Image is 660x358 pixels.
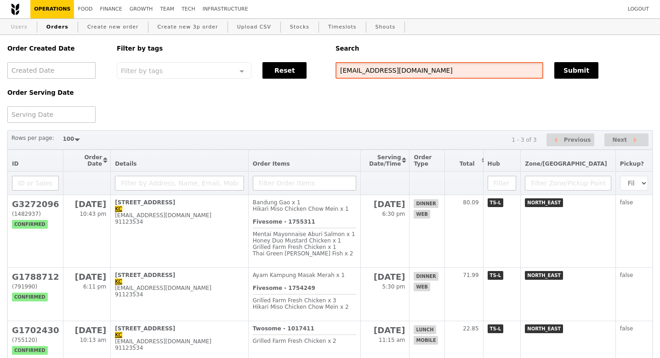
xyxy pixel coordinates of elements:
[525,324,563,333] span: NORTH_EAST
[154,19,222,35] a: Create new 3p order
[253,237,341,244] span: Honey Duo Mustard Chicken x 1
[488,176,517,191] input: Filter Hub
[253,219,315,225] b: Fivesome - 1755311
[80,211,106,217] span: 10:43 pm
[564,134,591,145] span: Previous
[372,19,399,35] a: Shouts
[115,161,137,167] span: Details
[463,272,478,278] span: 71.99
[525,198,563,207] span: NORTH_EAST
[414,210,430,219] span: web
[379,337,405,343] span: 11:15 am
[233,19,275,35] a: Upload CSV
[620,199,633,206] span: false
[512,137,536,143] div: 1 - 3 of 3
[262,62,307,79] button: Reset
[115,272,244,278] div: [STREET_ADDRESS]
[488,198,504,207] span: TS-L
[12,161,18,167] span: ID
[414,154,432,167] span: Order Type
[7,19,31,35] a: Users
[253,325,314,332] b: Twosome - 1017411
[12,199,59,209] h2: G3272096
[253,199,356,206] div: Bandung Gao x 1
[286,19,313,35] a: Stocks
[7,106,96,123] input: Serving Date
[115,291,244,298] div: 91123534
[12,325,59,335] h2: G1702430
[414,283,430,291] span: web
[12,220,48,229] span: confirmed
[115,176,244,191] input: Filter by Address, Name, Email, Mobile
[336,45,653,52] h5: Search
[117,45,324,52] h5: Filter by tags
[463,199,478,206] span: 80.09
[83,283,106,290] span: 6:11 pm
[121,66,163,75] span: Filter by tags
[115,332,122,338] a: KC
[488,271,504,280] span: TS-L
[7,45,106,52] h5: Order Created Date
[68,199,106,209] h2: [DATE]
[488,161,500,167] span: Hub
[115,285,244,291] div: [EMAIL_ADDRESS][DOMAIN_NAME]
[253,231,355,237] span: Mentai Mayonnaise Aburi Salmon x 1
[84,19,142,35] a: Create new order
[7,62,96,79] input: Created Date
[414,199,438,208] span: dinner
[620,272,633,278] span: false
[12,337,59,343] div: (755120)
[43,19,72,35] a: Orders
[68,325,106,335] h2: [DATE]
[604,133,649,147] button: Next
[525,161,607,167] span: Zone/[GEOGRAPHIC_DATA]
[620,325,633,332] span: false
[554,62,598,79] button: Submit
[11,133,54,143] label: Rows per page:
[253,297,336,304] span: Grilled Farm Fresh Chicken x 3
[12,176,59,191] input: ID or Salesperson name
[68,272,106,282] h2: [DATE]
[12,293,48,301] span: confirmed
[525,271,563,280] span: NORTH_EAST
[115,278,122,285] a: KC
[253,338,336,344] span: Grilled Farm Fresh Chicken x 2
[414,325,436,334] span: lunch
[382,211,405,217] span: 6:30 pm
[115,219,244,225] div: 91123534
[253,244,336,250] span: Grilled Farm Fresh Chicken x 1
[414,272,438,281] span: dinner
[620,161,644,167] span: Pickup?
[253,161,290,167] span: Order Items
[115,212,244,219] div: [EMAIL_ADDRESS][DOMAIN_NAME]
[382,283,405,290] span: 5:30 pm
[336,62,543,79] input: Search any field
[115,338,244,345] div: [EMAIL_ADDRESS][DOMAIN_NAME]
[414,336,438,345] span: mobile
[12,211,59,217] div: (1482937)
[463,325,478,332] span: 22.85
[12,283,59,290] div: (791990)
[12,272,59,282] h2: G1788712
[7,89,106,96] h5: Order Serving Date
[115,325,244,332] div: [STREET_ADDRESS]
[253,206,356,212] div: Hikari Miso Chicken Chow Mein x 1
[253,285,315,291] b: Fivesome - 1754249
[365,199,405,209] h2: [DATE]
[115,199,244,206] div: [STREET_ADDRESS]
[12,346,48,355] span: confirmed
[80,337,106,343] span: 10:13 am
[253,304,349,310] span: Hikari Miso Chicken Chow Mein x 2
[612,134,627,145] span: Next
[488,324,504,333] span: TS-L
[365,325,405,335] h2: [DATE]
[324,19,360,35] a: Timeslots
[11,3,19,15] img: Grain logo
[253,176,356,191] input: Filter Order Items
[365,272,405,282] h2: [DATE]
[253,272,356,278] div: Ayam Kampung Masak Merah x 1
[115,206,122,212] a: KC
[115,345,244,351] div: 91123534
[253,250,353,257] span: Thai Green [PERSON_NAME] Fish x 2
[546,133,594,147] button: Previous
